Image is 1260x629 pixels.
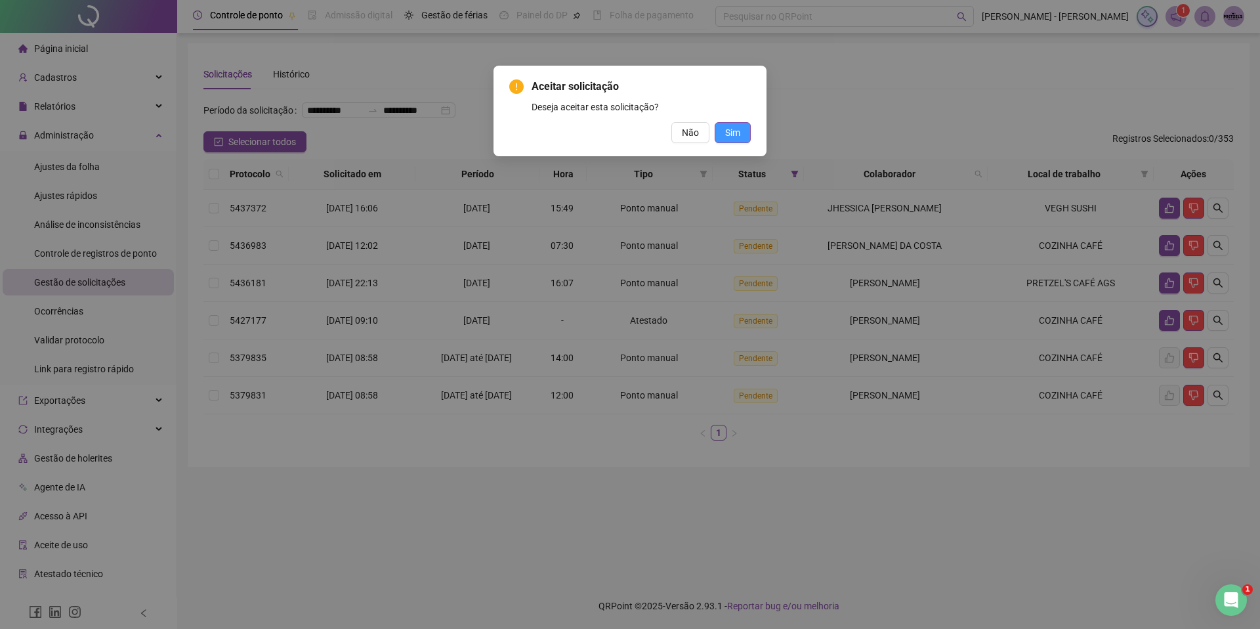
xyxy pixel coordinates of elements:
button: Não [671,122,709,143]
span: Sim [725,125,740,140]
div: Deseja aceitar esta solicitação? [532,100,751,114]
span: 1 [1242,584,1253,595]
iframe: Intercom live chat [1215,584,1247,616]
span: exclamation-circle [509,79,524,94]
span: Aceitar solicitação [532,79,751,95]
button: Sim [715,122,751,143]
span: Não [682,125,699,140]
